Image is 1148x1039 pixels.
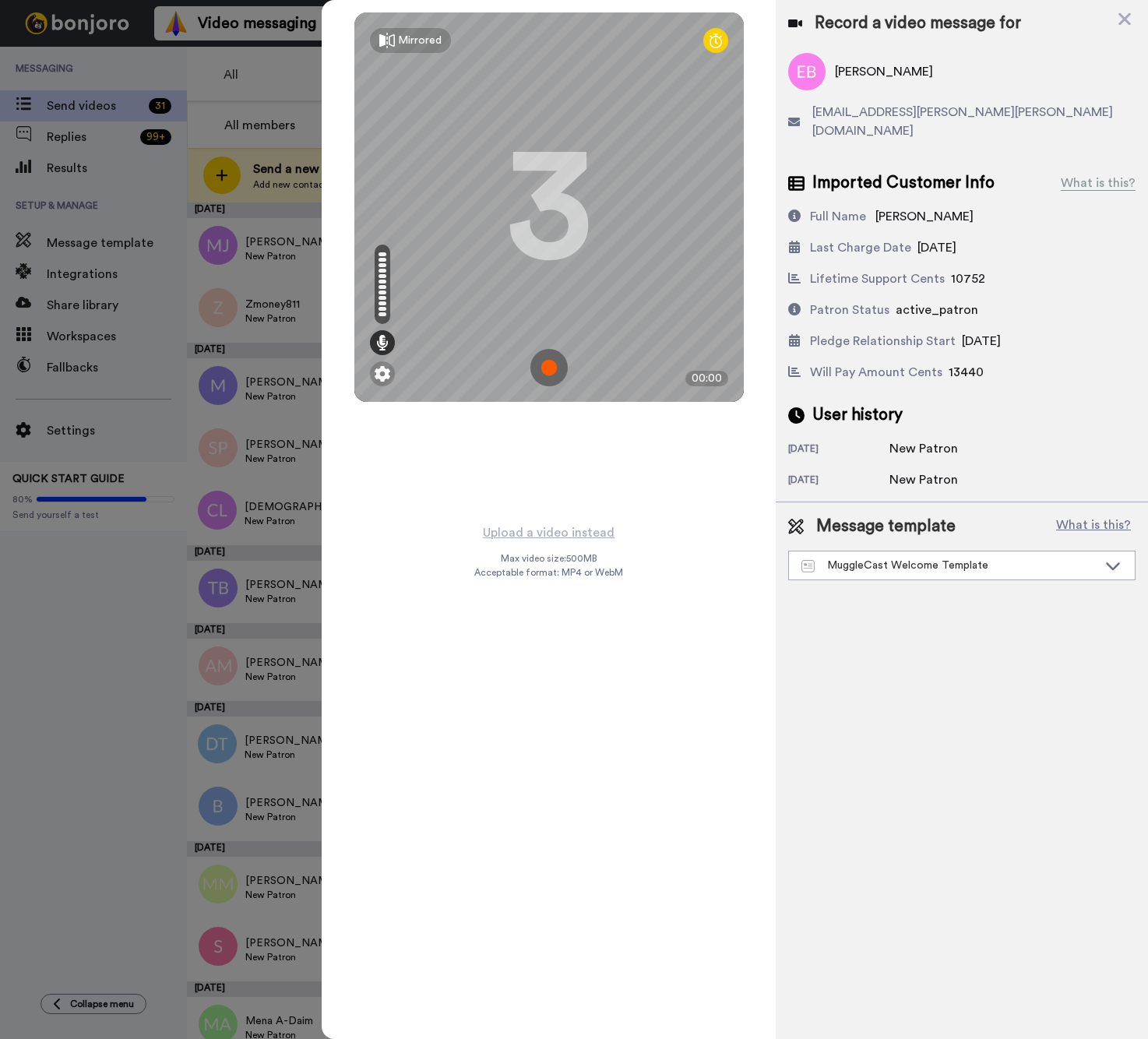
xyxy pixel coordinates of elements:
[810,363,942,382] div: Will Pay Amount Cents
[788,474,889,489] div: [DATE]
[788,442,889,458] div: [DATE]
[810,301,889,319] div: Patron Status
[375,366,390,382] img: ic_gear.svg
[875,210,974,223] span: [PERSON_NAME]
[478,523,619,543] button: Upload a video instead
[810,238,911,257] div: Last Charge Date
[801,558,1097,573] div: MuggleCast Welcome Template
[812,103,1136,140] span: [EMAIL_ADDRESS][PERSON_NAME][PERSON_NAME][DOMAIN_NAME]
[506,149,592,266] div: 3
[501,552,597,565] span: Max video size: 500 MB
[889,439,967,458] div: New Patron
[810,207,866,226] div: Full Name
[1061,174,1136,192] div: What is this?
[962,335,1001,347] span: [DATE]
[816,515,956,538] span: Message template
[474,566,623,579] span: Acceptable format: MP4 or WebM
[951,273,985,285] span: 10752
[801,560,815,572] img: Message-temps.svg
[685,371,728,386] div: 00:00
[812,171,995,195] span: Imported Customer Info
[812,403,903,427] span: User history
[810,332,956,350] div: Pledge Relationship Start
[917,241,956,254] span: [DATE]
[530,349,568,386] img: ic_record_start.svg
[889,470,967,489] div: New Patron
[810,269,945,288] div: Lifetime Support Cents
[1051,515,1136,538] button: What is this?
[949,366,984,379] span: 13440
[896,304,978,316] span: active_patron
